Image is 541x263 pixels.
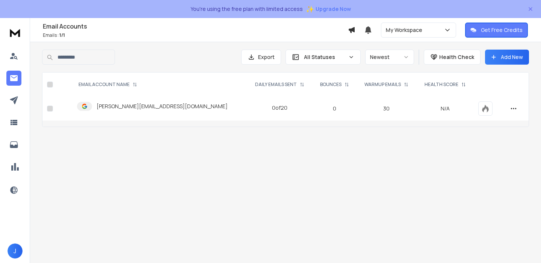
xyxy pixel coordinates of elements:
p: All Statuses [304,53,345,61]
button: Add New [485,50,529,65]
button: J [8,243,23,258]
div: 0 of 20 [272,104,287,112]
button: Get Free Credits [465,23,528,38]
p: N/A [421,105,469,112]
button: Health Check [424,50,481,65]
span: Upgrade Now [316,5,351,13]
p: [PERSON_NAME][EMAIL_ADDRESS][DOMAIN_NAME] [97,103,228,110]
h1: Email Accounts [43,22,348,31]
div: EMAIL ACCOUNT NAME [79,82,137,88]
img: logo [8,26,23,39]
button: Export [241,50,281,65]
p: Emails : [43,32,348,38]
p: Get Free Credits [481,26,523,34]
p: My Workspace [386,26,425,34]
span: 1 / 1 [59,32,65,38]
p: DAILY EMAILS SENT [255,82,297,88]
p: HEALTH SCORE [425,82,458,88]
p: You're using the free plan with limited access [190,5,303,13]
p: 0 [317,105,352,112]
td: 30 [357,97,417,121]
p: Health Check [439,53,474,61]
span: ✨ [306,4,314,14]
button: Newest [365,50,414,65]
button: ✨Upgrade Now [306,2,351,17]
p: BOUNCES [320,82,342,88]
p: WARMUP EMAILS [364,82,401,88]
